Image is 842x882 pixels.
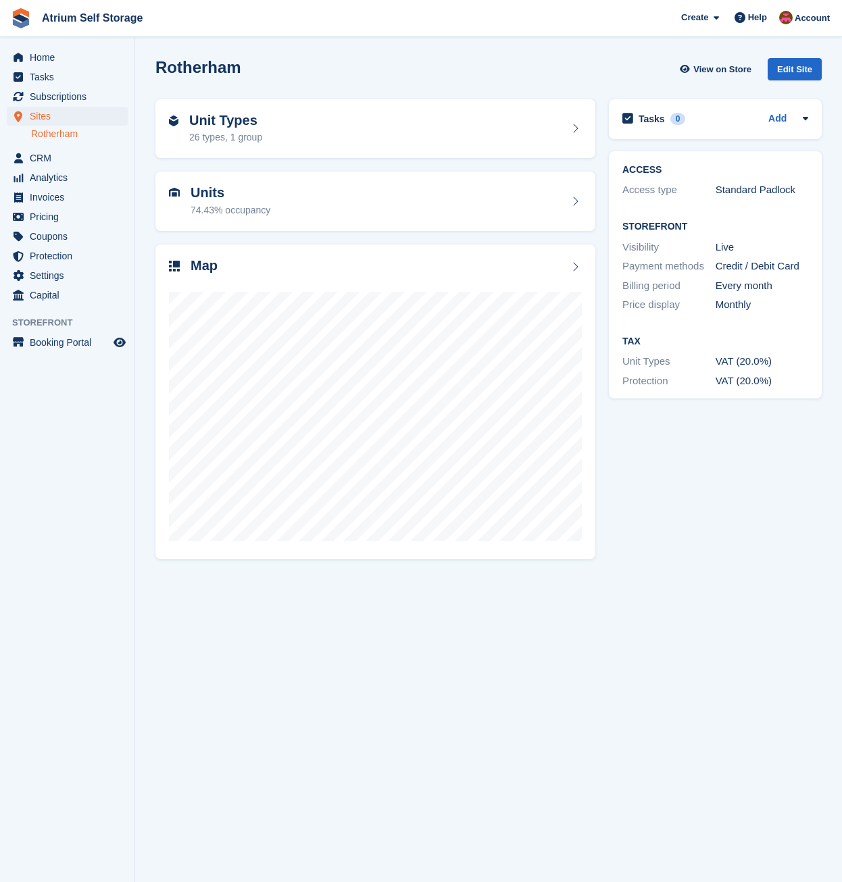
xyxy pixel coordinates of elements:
[779,11,793,24] img: Mark Rhodes
[11,8,31,28] img: stora-icon-8386f47178a22dfd0bd8f6a31ec36ba5ce8667c1dd55bd0f319d3a0aa187defe.svg
[716,354,809,369] div: VAT (20.0%)
[169,188,180,197] img: unit-icn-7be61d7bf1b0ce9d3e12c5938cc71ed9869f7b940bace4675aadf7bd6d80202e.svg
[30,286,111,305] span: Capital
[30,333,111,352] span: Booking Portal
[622,259,716,274] div: Payment methods
[30,48,111,67] span: Home
[191,258,218,274] h2: Map
[768,58,822,86] a: Edit Site
[191,185,270,201] h2: Units
[7,247,128,265] a: menu
[189,113,262,128] h2: Unit Types
[7,107,128,126] a: menu
[30,168,111,187] span: Analytics
[30,87,111,106] span: Subscriptions
[622,354,716,369] div: Unit Types
[7,87,128,106] a: menu
[693,63,751,76] span: View on Store
[7,48,128,67] a: menu
[670,113,686,125] div: 0
[169,115,178,126] img: unit-type-icn-2b2737a686de81e16bb02015468b77c625bbabd49415b5ef34ead5e3b44a266d.svg
[30,107,111,126] span: Sites
[716,297,809,313] div: Monthly
[112,334,128,351] a: Preview store
[716,259,809,274] div: Credit / Debit Card
[7,227,128,246] a: menu
[681,11,708,24] span: Create
[639,113,665,125] h2: Tasks
[716,373,809,389] div: VAT (20.0%)
[30,207,111,226] span: Pricing
[622,182,716,198] div: Access type
[30,247,111,265] span: Protection
[36,7,148,29] a: Atrium Self Storage
[30,149,111,167] span: CRM
[716,278,809,294] div: Every month
[191,203,270,217] div: 74.43% occupancy
[7,286,128,305] a: menu
[622,222,808,232] h2: Storefront
[12,316,134,330] span: Storefront
[155,172,595,231] a: Units 74.43% occupancy
[7,266,128,285] a: menu
[622,278,716,294] div: Billing period
[622,373,716,389] div: Protection
[622,336,808,347] h2: Tax
[622,165,808,176] h2: ACCESS
[189,130,262,145] div: 26 types, 1 group
[795,11,830,25] span: Account
[169,261,180,271] img: map-icn-33ee37083ee616e46c38cad1a60f524a97daa1e2b2c8c0bc3eb3415660979fc1.svg
[7,168,128,187] a: menu
[30,227,111,246] span: Coupons
[30,188,111,207] span: Invoices
[678,58,757,80] a: View on Store
[768,111,787,127] a: Add
[31,128,128,140] a: Rotherham
[768,58,822,80] div: Edit Site
[7,333,128,352] a: menu
[155,58,241,76] h2: Rotherham
[748,11,767,24] span: Help
[30,68,111,86] span: Tasks
[716,182,809,198] div: Standard Padlock
[30,266,111,285] span: Settings
[622,240,716,255] div: Visibility
[155,99,595,159] a: Unit Types 26 types, 1 group
[7,207,128,226] a: menu
[7,188,128,207] a: menu
[7,149,128,167] a: menu
[7,68,128,86] a: menu
[155,244,595,560] a: Map
[622,297,716,313] div: Price display
[716,240,809,255] div: Live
